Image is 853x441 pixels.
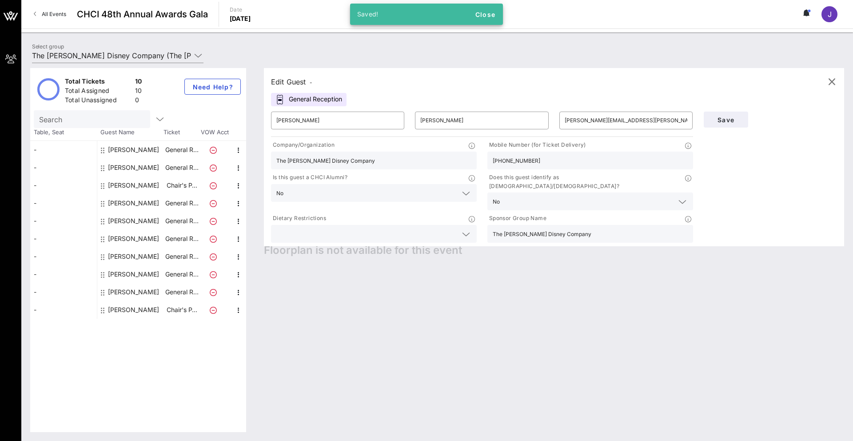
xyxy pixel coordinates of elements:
[271,184,477,202] div: No
[821,6,837,22] div: J
[471,6,499,22] button: Close
[65,86,132,97] div: Total Assigned
[487,140,586,150] p: Mobile Number (for Ticket Delivery)
[108,176,159,194] div: Jaqueline Serrano
[487,173,685,191] p: Does this guest identify as [DEMOGRAPHIC_DATA]/[DEMOGRAPHIC_DATA]?
[135,96,142,107] div: 0
[77,8,208,21] span: CHCI 48th Annual Awards Gala
[30,248,97,265] div: -
[30,141,97,159] div: -
[164,212,199,230] p: General R…
[264,244,462,257] span: Floorplan is not available for this event
[30,212,97,230] div: -
[565,113,687,128] input: Email*
[30,265,97,283] div: -
[271,76,312,88] div: Edit Guest
[276,113,399,128] input: First Name*
[28,7,72,21] a: All Events
[420,113,543,128] input: Last Name*
[271,93,347,106] div: General Reception
[164,248,199,265] p: General R…
[108,283,159,301] div: Neri Martinez
[230,14,251,23] p: [DATE]
[42,11,66,17] span: All Events
[65,77,132,88] div: Total Tickets
[493,199,500,205] div: No
[32,43,64,50] label: Select group
[828,10,832,19] span: J
[163,128,199,137] span: Ticket
[108,212,159,230] div: Jose Gonzalez
[135,86,142,97] div: 10
[199,128,230,137] span: VOW Acct
[271,140,335,150] p: Company/Organization
[487,192,693,210] div: No
[30,128,97,137] span: Table, Seat
[711,116,741,124] span: Save
[474,11,496,18] span: Close
[164,141,199,159] p: General R…
[164,159,199,176] p: General R…
[164,265,199,283] p: General R…
[30,301,97,319] div: -
[30,283,97,301] div: -
[230,5,251,14] p: Date
[97,128,163,137] span: Guest Name
[184,79,241,95] button: Need Help?
[164,230,199,248] p: General R…
[108,265,159,283] div: Magen Lewis
[164,194,199,212] p: General R…
[271,214,326,223] p: Dietary Restrictions
[271,173,347,182] p: Is this guest a CHCI Alumni?
[108,194,159,212] div: Jessica Moore
[65,96,132,107] div: Total Unassigned
[164,301,199,319] p: Chair's P…
[30,194,97,212] div: -
[164,176,199,194] p: Chair's P…
[108,248,159,265] div: Lori Ismail
[357,10,379,18] span: Saved!
[192,83,233,91] span: Need Help?
[108,141,159,159] div: Alivia Roberts
[108,159,159,176] div: Amy Arceo
[30,230,97,248] div: -
[487,214,546,223] p: Sponsor Group Name
[135,77,142,88] div: 10
[108,230,159,248] div: Karen Greenfield
[108,301,159,319] div: Susan Fox
[704,112,748,128] button: Save
[276,190,283,196] div: No
[310,79,312,86] span: -
[164,283,199,301] p: General R…
[30,176,97,194] div: -
[30,159,97,176] div: -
